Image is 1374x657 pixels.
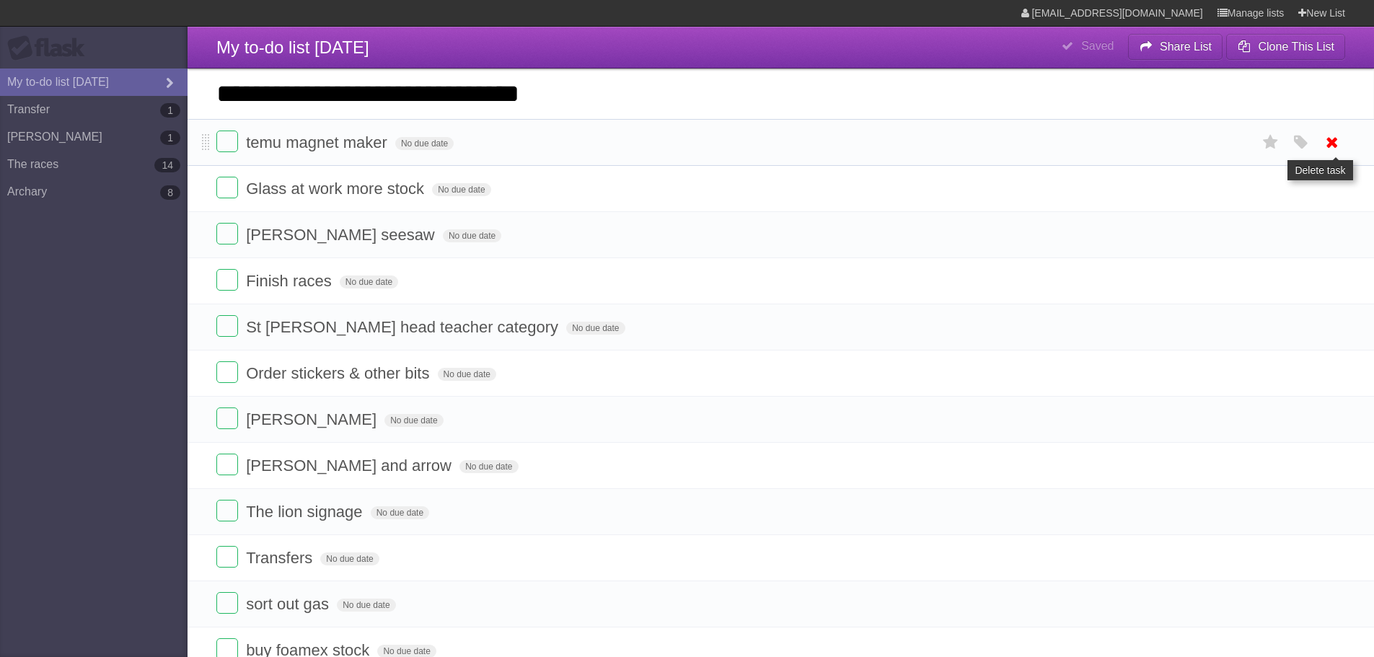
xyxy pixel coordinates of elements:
span: Glass at work more stock [246,180,428,198]
span: No due date [432,183,490,196]
button: Clone This List [1226,34,1345,60]
label: Done [216,131,238,152]
b: 1 [160,131,180,145]
button: Share List [1128,34,1223,60]
span: My to-do list [DATE] [216,38,369,57]
b: 14 [154,158,180,172]
b: 1 [160,103,180,118]
span: No due date [443,229,501,242]
span: No due date [438,368,496,381]
label: Done [216,223,238,244]
span: St [PERSON_NAME] head teacher category [246,318,562,336]
b: Clone This List [1258,40,1334,53]
b: Share List [1160,40,1212,53]
span: temu magnet maker [246,133,391,151]
label: Done [216,315,238,337]
span: No due date [340,275,398,288]
div: Flask [7,35,94,61]
span: sort out gas [246,595,333,613]
span: No due date [320,552,379,565]
label: Done [216,177,238,198]
span: No due date [566,322,625,335]
span: No due date [337,599,395,612]
label: Done [216,454,238,475]
span: [PERSON_NAME] seesaw [246,226,439,244]
b: 8 [160,185,180,200]
span: No due date [459,460,518,473]
span: No due date [395,137,454,150]
span: Transfers [246,549,316,567]
span: Order stickers & other bits [246,364,433,382]
label: Done [216,269,238,291]
span: [PERSON_NAME] and arrow [246,457,455,475]
label: Done [216,592,238,614]
span: No due date [384,414,443,427]
label: Star task [1257,131,1285,154]
label: Done [216,407,238,429]
b: Saved [1081,40,1114,52]
label: Done [216,500,238,521]
span: No due date [371,506,429,519]
span: The lion signage [246,503,366,521]
span: [PERSON_NAME] [246,410,380,428]
span: Finish races [246,272,335,290]
label: Done [216,546,238,568]
label: Done [216,361,238,383]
